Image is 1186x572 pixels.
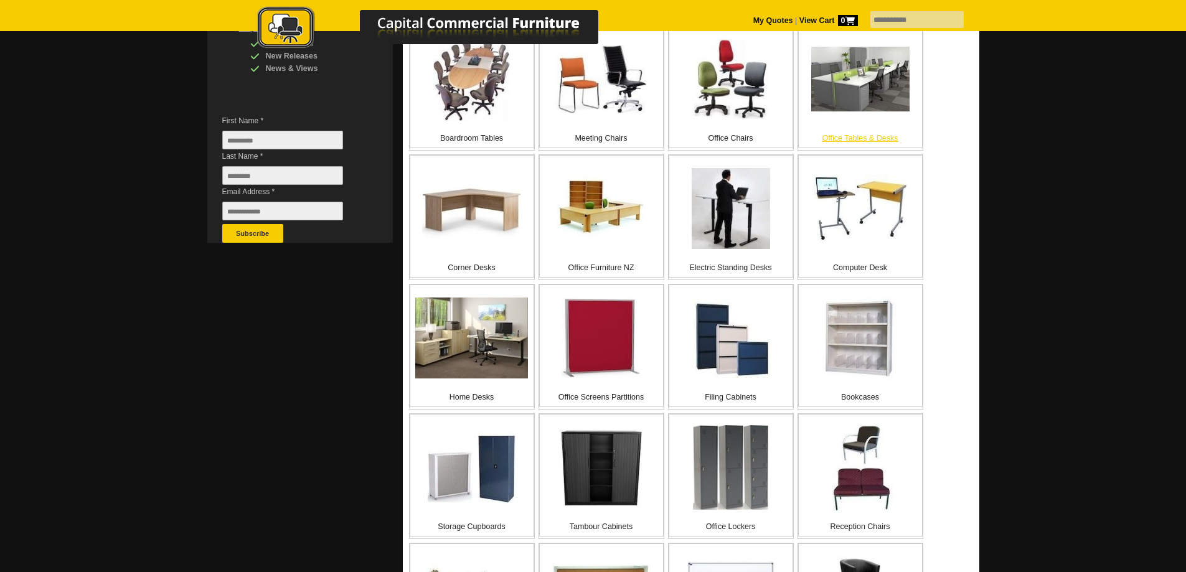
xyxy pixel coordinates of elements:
[540,520,663,533] p: Tambour Cabinets
[799,132,922,144] p: Office Tables & Desks
[222,131,343,149] input: First Name *
[410,520,534,533] p: Storage Cupboards
[799,16,858,25] strong: View Cart
[540,391,663,403] p: Office Screens Partitions
[223,6,659,52] img: Capital Commercial Furniture Logo
[669,132,793,144] p: Office Chairs
[539,154,664,280] a: Office Furniture NZ Office Furniture NZ
[691,299,771,378] img: Filing Cabinets
[540,261,663,274] p: Office Furniture NZ
[668,154,794,280] a: Electric Standing Desks Electric Standing Desks
[222,185,362,198] span: Email Address *
[838,15,858,26] span: 0
[422,177,521,240] img: Corner Desks
[223,6,659,55] a: Capital Commercial Furniture Logo
[753,16,793,25] a: My Quotes
[668,25,794,151] a: Office Chairs Office Chairs
[415,298,528,378] img: Home Desks
[668,413,794,539] a: Office Lockers Office Lockers
[669,261,793,274] p: Electric Standing Desks
[822,297,899,380] img: Bookcases
[692,168,770,249] img: Electric Standing Desks
[433,38,510,121] img: Boardroom Tables
[797,16,857,25] a: View Cart0
[222,224,283,243] button: Subscribe
[557,173,646,245] img: Office Furniture NZ
[814,175,907,243] img: Computer Desk
[409,284,535,410] a: Home Desks Home Desks
[560,429,642,507] img: Tambour Cabinets
[798,284,923,410] a: Bookcases Bookcases
[562,298,641,378] img: Office Screens Partitions
[811,47,910,111] img: Office Tables & Desks
[540,132,663,144] p: Meeting Chairs
[222,202,343,220] input: Email Address *
[410,132,534,144] p: Boardroom Tables
[539,25,664,151] a: Meeting Chairs Meeting Chairs
[409,413,535,539] a: Storage Cupboards Storage Cupboards
[222,166,343,185] input: Last Name *
[691,39,771,119] img: Office Chairs
[693,425,768,510] img: Office Lockers
[799,391,922,403] p: Bookcases
[539,413,664,539] a: Tambour Cabinets Tambour Cabinets
[799,520,922,533] p: Reception Chairs
[410,391,534,403] p: Home Desks
[409,154,535,280] a: Corner Desks Corner Desks
[668,284,794,410] a: Filing Cabinets Filing Cabinets
[798,25,923,151] a: Office Tables & Desks Office Tables & Desks
[555,45,647,113] img: Meeting Chairs
[798,154,923,280] a: Computer Desk Computer Desk
[222,115,362,127] span: First Name *
[539,284,664,410] a: Office Screens Partitions Office Screens Partitions
[799,261,922,274] p: Computer Desk
[250,62,369,75] div: News & Views
[428,431,515,504] img: Storage Cupboards
[409,25,535,151] a: Boardroom Tables Boardroom Tables
[669,391,793,403] p: Filing Cabinets
[410,261,534,274] p: Corner Desks
[798,413,923,539] a: Reception Chairs Reception Chairs
[669,520,793,533] p: Office Lockers
[222,150,362,162] span: Last Name *
[824,424,897,511] img: Reception Chairs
